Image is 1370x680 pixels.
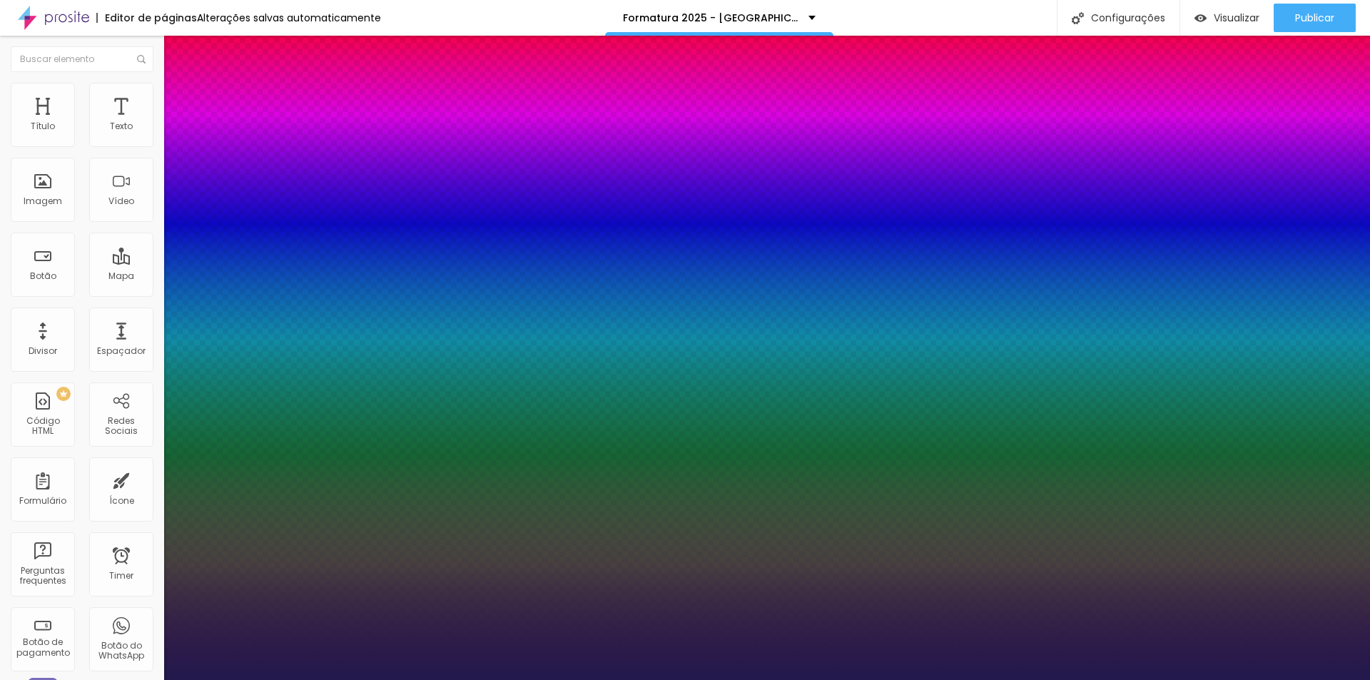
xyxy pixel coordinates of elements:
[11,46,153,72] input: Buscar elemento
[1194,12,1207,24] img: view-1.svg
[1180,4,1274,32] button: Visualizar
[1295,12,1334,24] span: Publicar
[93,416,149,437] div: Redes Sociais
[93,641,149,661] div: Botão do WhatsApp
[109,571,133,581] div: Timer
[1274,4,1356,32] button: Publicar
[14,416,71,437] div: Código HTML
[137,55,146,64] img: Icone
[14,566,71,587] div: Perguntas frequentes
[623,13,798,23] p: Formatura 2025 - [GEOGRAPHIC_DATA] e 5º ano
[24,196,62,206] div: Imagem
[96,13,197,23] div: Editor de páginas
[97,346,146,356] div: Espaçador
[108,271,134,281] div: Mapa
[14,637,71,658] div: Botão de pagamento
[110,121,133,131] div: Texto
[30,271,56,281] div: Botão
[29,346,57,356] div: Divisor
[1214,12,1259,24] span: Visualizar
[108,196,134,206] div: Vídeo
[31,121,55,131] div: Título
[197,13,381,23] div: Alterações salvas automaticamente
[109,496,134,506] div: Ícone
[19,496,66,506] div: Formulário
[1072,12,1084,24] img: Icone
